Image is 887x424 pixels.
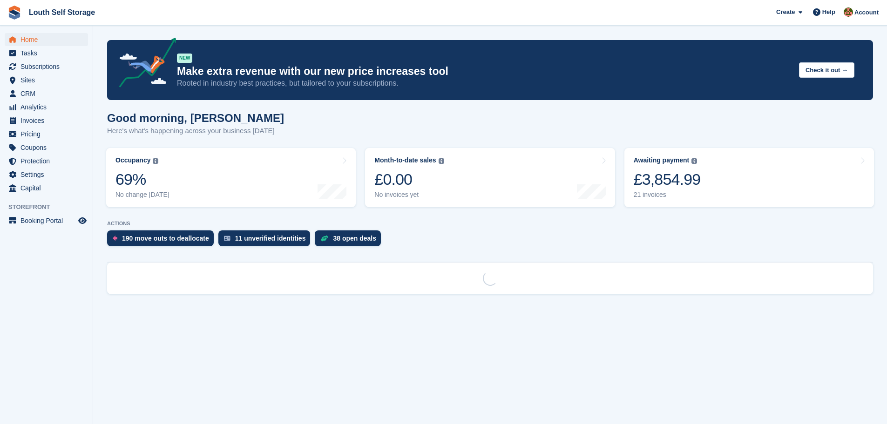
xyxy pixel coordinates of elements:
div: Month-to-date sales [374,156,436,164]
a: Month-to-date sales £0.00 No invoices yet [365,148,615,207]
span: Help [822,7,835,17]
span: Invoices [20,114,76,127]
div: No change [DATE] [115,191,169,199]
p: ACTIONS [107,221,873,227]
span: Analytics [20,101,76,114]
span: Sites [20,74,76,87]
span: Pricing [20,128,76,141]
a: menu [5,33,88,46]
img: deal-1b604bf984904fb50ccaf53a9ad4b4a5d6e5aea283cecdc64d6e3604feb123c2.svg [320,235,328,242]
span: Create [776,7,795,17]
a: Louth Self Storage [25,5,99,20]
img: icon-info-grey-7440780725fd019a000dd9b08b2336e03edf1995a4989e88bcd33f0948082b44.svg [153,158,158,164]
button: Check it out → [799,62,854,78]
span: Account [854,8,879,17]
span: CRM [20,87,76,100]
div: £3,854.99 [634,170,701,189]
a: Occupancy 69% No change [DATE] [106,148,356,207]
div: No invoices yet [374,191,444,199]
span: Capital [20,182,76,195]
a: Preview store [77,215,88,226]
a: 38 open deals [315,230,386,251]
a: 190 move outs to deallocate [107,230,218,251]
div: Awaiting payment [634,156,690,164]
span: Coupons [20,141,76,154]
a: menu [5,60,88,73]
a: menu [5,155,88,168]
div: NEW [177,54,192,63]
img: verify_identity-adf6edd0f0f0b5bbfe63781bf79b02c33cf7c696d77639b501bdc392416b5a36.svg [224,236,230,241]
img: icon-info-grey-7440780725fd019a000dd9b08b2336e03edf1995a4989e88bcd33f0948082b44.svg [691,158,697,164]
span: Storefront [8,202,93,212]
p: Make extra revenue with our new price increases tool [177,65,792,78]
img: stora-icon-8386f47178a22dfd0bd8f6a31ec36ba5ce8667c1dd55bd0f319d3a0aa187defe.svg [7,6,21,20]
p: Rooted in industry best practices, but tailored to your subscriptions. [177,78,792,88]
img: move_outs_to_deallocate_icon-f764333ba52eb49d3ac5e1228854f67142a1ed5810a6f6cc68b1a99e826820c5.svg [113,236,117,241]
span: Settings [20,168,76,181]
a: menu [5,87,88,100]
a: menu [5,74,88,87]
img: Andy Smith [844,7,853,17]
div: 190 move outs to deallocate [122,235,209,242]
span: Subscriptions [20,60,76,73]
a: menu [5,168,88,181]
a: menu [5,114,88,127]
a: menu [5,128,88,141]
a: Awaiting payment £3,854.99 21 invoices [624,148,874,207]
span: Home [20,33,76,46]
p: Here's what's happening across your business [DATE] [107,126,284,136]
a: menu [5,47,88,60]
div: Occupancy [115,156,150,164]
span: Booking Portal [20,214,76,227]
div: 38 open deals [333,235,376,242]
div: 21 invoices [634,191,701,199]
span: Protection [20,155,76,168]
div: 11 unverified identities [235,235,306,242]
span: Tasks [20,47,76,60]
a: menu [5,182,88,195]
h1: Good morning, [PERSON_NAME] [107,112,284,124]
img: price-adjustments-announcement-icon-8257ccfd72463d97f412b2fc003d46551f7dbcb40ab6d574587a9cd5c0d94... [111,38,176,91]
div: £0.00 [374,170,444,189]
a: menu [5,101,88,114]
a: menu [5,141,88,154]
img: icon-info-grey-7440780725fd019a000dd9b08b2336e03edf1995a4989e88bcd33f0948082b44.svg [439,158,444,164]
a: 11 unverified identities [218,230,315,251]
div: 69% [115,170,169,189]
a: menu [5,214,88,227]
